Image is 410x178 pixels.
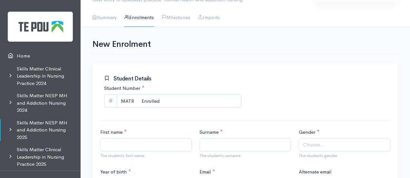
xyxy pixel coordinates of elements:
[104,75,390,82] h3: Student Details
[161,8,190,27] a: Milestones
[104,85,144,92] label: Student Number
[8,12,73,42] img: Te Pou
[92,40,398,49] h1: New Enrolment
[299,168,331,176] label: Alternate email
[299,129,319,136] label: Gender
[100,168,131,176] label: Year of birth
[200,129,223,136] label: Surname
[200,152,291,159] small: The students surname.
[303,141,325,149] span: Choose...
[198,8,220,27] a: Imports
[124,8,154,27] a: Enrolments
[100,129,127,136] label: First name
[100,152,192,159] small: The students first name.
[200,168,215,176] label: Email
[92,8,117,27] a: Summary
[299,152,390,159] small: The students gender.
